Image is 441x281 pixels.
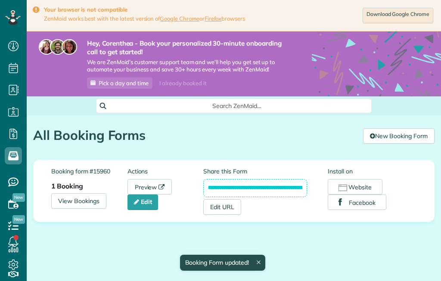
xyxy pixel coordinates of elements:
strong: 1 Booking [51,182,83,190]
img: jorge-587dff0eeaa6aab1f244e6dc62b8924c3b6ad411094392a53c71c6c4a576187d.jpg [50,39,65,55]
label: Install on [328,167,416,176]
span: ZenMaid works best with the latest version of or browsers [44,15,245,22]
label: Share this Form [203,167,307,176]
a: Google Chrome [160,15,199,22]
a: View Bookings [51,193,106,209]
img: michelle-19f622bdf1676172e81f8f8fba1fb50e276960ebfe0243fe18214015130c80e4.jpg [62,39,77,55]
span: We are ZenMaid’s customer support team and we’ll help you get set up to automate your business an... [87,59,286,73]
a: Edit URL [203,199,241,215]
h1: All Booking Forms [33,128,357,142]
a: Edit [127,195,158,210]
a: Download Google Chrome [363,8,433,23]
strong: Your browser is not compatible [44,6,245,13]
span: New [12,193,25,202]
div: I already booked it [154,78,211,89]
span: New [12,215,25,224]
img: maria-72a9807cf96188c08ef61303f053569d2e2a8a1cde33d635c8a3ac13582a053d.jpg [39,39,54,55]
a: Pick a day and time [87,77,152,89]
a: Preview [127,179,172,195]
strong: Hey, Corenthea - Book your personalized 30-minute onboarding call to get started! [87,39,286,56]
button: Facebook [328,195,386,210]
a: New Booking Form [363,128,435,144]
button: Website [328,179,382,195]
label: Booking form #15960 [51,167,127,176]
a: Firefox [205,15,222,22]
div: Booking Form updated! [180,255,265,271]
label: Actions [127,167,204,176]
span: Pick a day and time [99,80,149,86]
